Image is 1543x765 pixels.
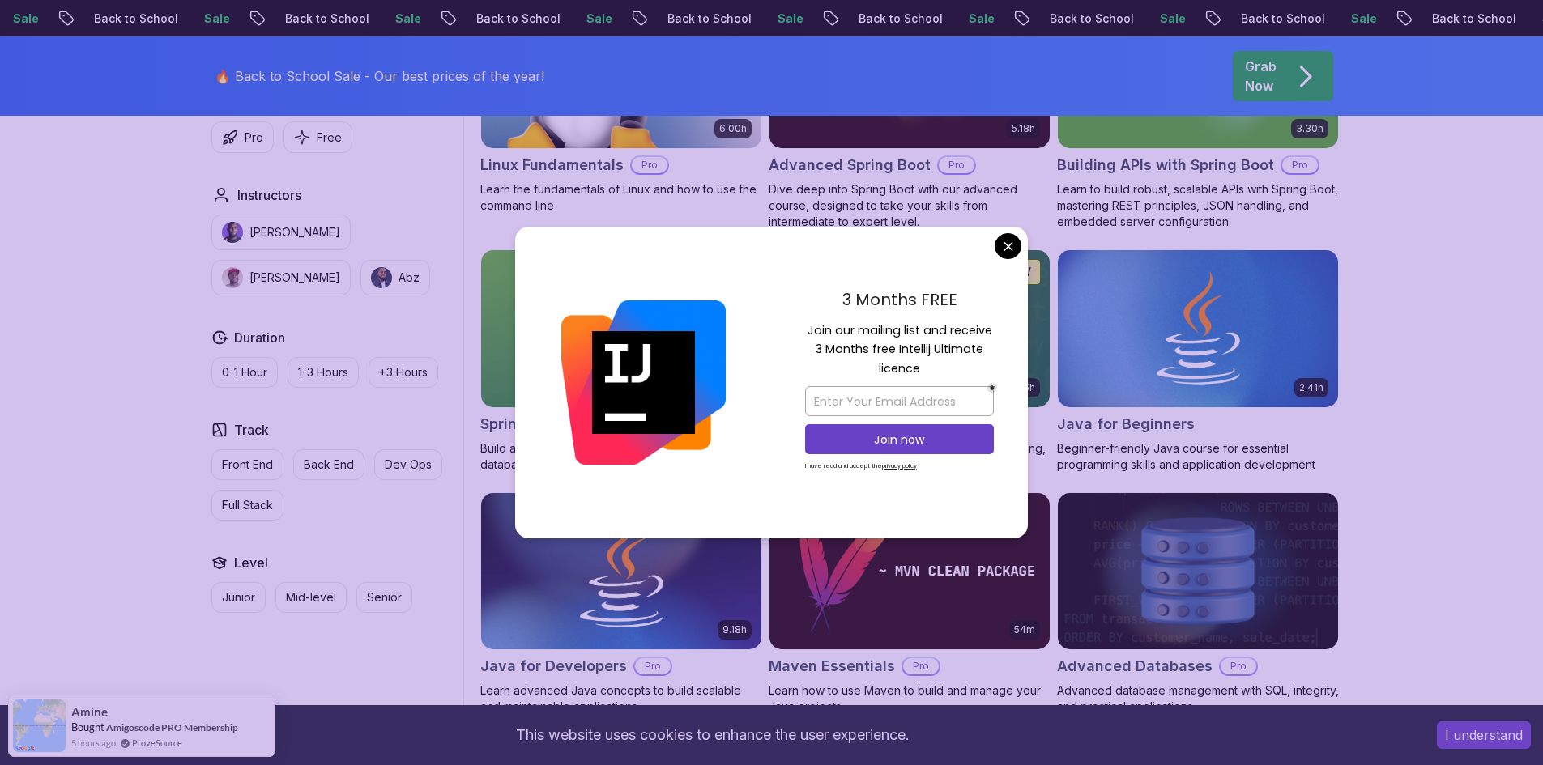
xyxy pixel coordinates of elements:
p: Pro [245,130,263,146]
h2: Java for Beginners [1057,413,1195,436]
h2: Spring Boot for Beginners [480,413,666,436]
p: Back to School [450,11,561,27]
span: 5 hours ago [71,736,116,750]
p: Back to School [259,11,369,27]
h2: Maven Essentials [769,655,895,678]
p: 1-3 Hours [298,364,348,380]
p: [PERSON_NAME] [249,224,340,240]
p: Pro [1221,658,1256,674]
button: Free [283,121,352,153]
p: Mid-level [286,589,336,606]
p: Learn advanced Java concepts to build scalable and maintainable applications. [480,682,762,715]
p: Dive deep into Spring Boot with our advanced course, designed to take your skills from intermedia... [769,181,1051,230]
p: +3 Hours [379,364,428,380]
p: Sale [178,11,230,27]
button: Back End [293,449,364,480]
a: Amigoscode PRO Membership [106,720,238,734]
img: Java for Developers card [481,493,761,650]
p: Back to School [1024,11,1134,27]
img: instructor img [222,267,243,288]
h2: Track [234,420,269,440]
p: Sale [1325,11,1377,27]
p: Senior [367,589,402,606]
button: Mid-level [275,582,347,613]
img: instructor img [222,222,243,243]
span: Amine [71,705,108,719]
button: Accept cookies [1437,721,1531,749]
button: instructor imgAbz [360,260,430,295]
button: Dev Ops [374,449,442,480]
h2: Advanced Databases [1057,655,1213,678]
p: 3.30h [1296,122,1323,135]
button: Senior [356,582,412,613]
button: 1-3 Hours [288,357,359,388]
h2: Duration [234,328,285,347]
p: Back to School [641,11,752,27]
h2: Advanced Spring Boot [769,154,931,176]
p: Sale [561,11,612,27]
button: +3 Hours [369,357,438,388]
img: provesource social proof notification image [13,699,66,752]
p: 5.18h [1012,122,1035,135]
img: Maven Essentials card [769,493,1050,650]
div: This website uses cookies to enhance the user experience. [12,717,1413,753]
button: instructor img[PERSON_NAME] [211,260,351,295]
p: Free [317,130,342,146]
h2: Linux Fundamentals [480,154,624,176]
p: Junior [222,589,255,606]
p: Abz [399,270,420,286]
a: Advanced Databases cardAdvanced DatabasesProAdvanced database management with SQL, integrity, and... [1057,492,1339,716]
p: 6.00h [719,122,747,135]
button: Front End [211,449,283,480]
a: Java for Developers card9.18hJava for DevelopersProLearn advanced Java concepts to build scalable... [480,492,762,716]
h2: Instructors [237,185,301,205]
p: Grab Now [1245,57,1277,96]
p: Pro [632,157,667,173]
button: Junior [211,582,266,613]
img: Spring Boot for Beginners card [481,250,761,407]
p: Sale [1134,11,1186,27]
img: Java for Beginners card [1058,250,1338,407]
h2: Level [234,553,268,572]
button: Pro [211,121,274,153]
p: Back to School [1406,11,1516,27]
p: Pro [1282,157,1318,173]
a: Java for Beginners card2.41hJava for BeginnersBeginner-friendly Java course for essential program... [1057,249,1339,473]
button: instructor img[PERSON_NAME] [211,215,351,250]
p: Learn the fundamentals of Linux and how to use the command line [480,181,762,214]
p: Pro [939,157,974,173]
p: Back to School [833,11,943,27]
p: Pro [903,658,939,674]
p: Learn to build robust, scalable APIs with Spring Boot, mastering REST principles, JSON handling, ... [1057,181,1339,230]
p: Back to School [1215,11,1325,27]
p: Front End [222,457,273,473]
p: 2.41h [1299,381,1323,394]
p: Advanced database management with SQL, integrity, and practical applications [1057,682,1339,715]
p: 54m [1014,623,1035,636]
img: Advanced Databases card [1058,493,1338,650]
p: [PERSON_NAME] [249,270,340,286]
p: Back End [304,457,354,473]
p: Pro [635,658,671,674]
a: Maven Essentials card54mMaven EssentialsProLearn how to use Maven to build and manage your Java p... [769,492,1051,716]
p: Sale [752,11,803,27]
h2: Java for Developers [480,655,627,678]
h2: Building APIs with Spring Boot [1057,154,1274,176]
p: Sale [369,11,421,27]
span: Bought [71,720,104,733]
p: Dev Ops [385,457,432,473]
p: Build a CRUD API with Spring Boot and PostgreSQL database using Spring Data JPA and Spring AI [480,440,762,473]
p: Beginner-friendly Java course for essential programming skills and application development [1057,440,1339,473]
a: Spring Boot for Beginners card1.67hNEWSpring Boot for BeginnersBuild a CRUD API with Spring Boot ... [480,249,762,473]
p: 🔥 Back to School Sale - Our best prices of the year! [215,66,544,86]
p: Back to School [68,11,178,27]
p: 0-1 Hour [222,364,267,380]
a: ProveSource [132,736,182,750]
img: instructor img [371,267,392,288]
button: 0-1 Hour [211,357,278,388]
button: Full Stack [211,490,283,521]
p: Full Stack [222,497,273,513]
p: Learn how to use Maven to build and manage your Java projects [769,682,1051,715]
p: Sale [943,11,995,27]
p: 9.18h [722,623,747,636]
